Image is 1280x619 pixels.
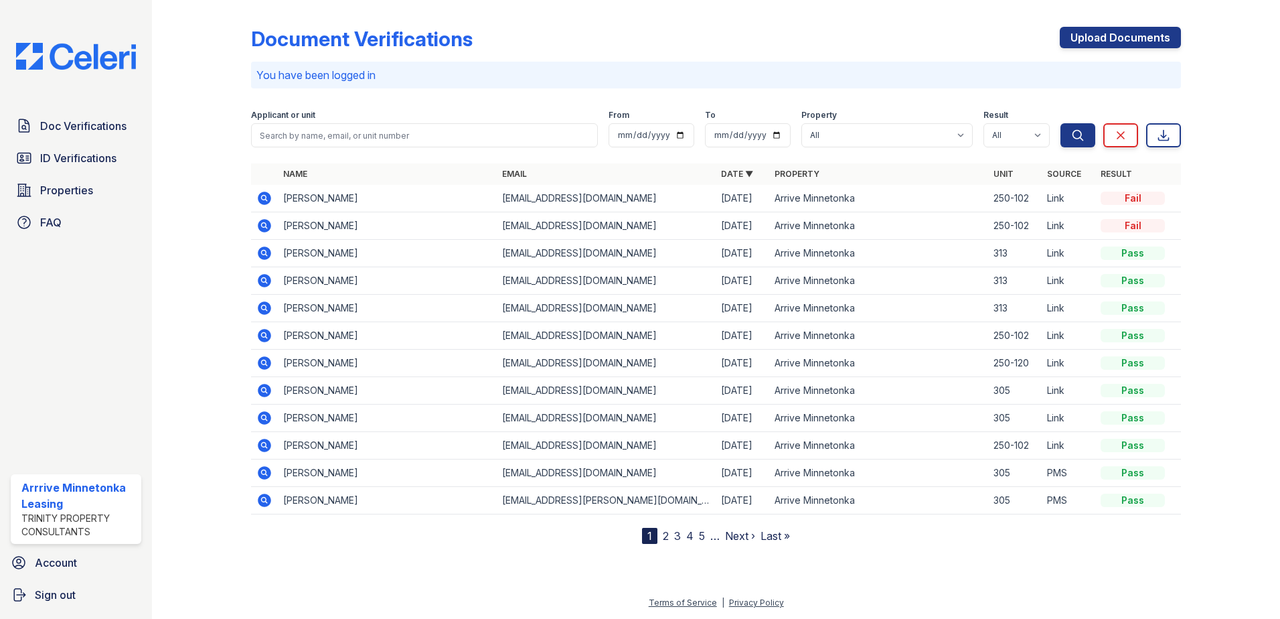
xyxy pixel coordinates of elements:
td: [DATE] [716,295,769,322]
td: Link [1042,350,1095,377]
span: Properties [40,182,93,198]
td: [PERSON_NAME] [278,377,497,405]
td: [EMAIL_ADDRESS][DOMAIN_NAME] [497,212,716,240]
a: Account [5,549,147,576]
div: Document Verifications [251,27,473,51]
td: [DATE] [716,487,769,514]
td: Link [1042,185,1095,212]
td: [DATE] [716,405,769,432]
label: To [705,110,716,121]
td: Arrive Minnetonka [769,240,988,267]
td: 305 [988,377,1042,405]
td: [EMAIL_ADDRESS][DOMAIN_NAME] [497,350,716,377]
a: Date ▼ [721,169,753,179]
div: Pass [1101,356,1165,370]
td: [PERSON_NAME] [278,240,497,267]
label: From [609,110,629,121]
td: Link [1042,322,1095,350]
td: PMS [1042,460,1095,487]
td: [DATE] [716,350,769,377]
div: Pass [1101,411,1165,425]
div: Arrrive Minnetonka Leasing [21,480,136,512]
span: Sign out [35,587,76,603]
div: Pass [1101,384,1165,397]
a: 4 [686,529,694,543]
td: 305 [988,460,1042,487]
td: [EMAIL_ADDRESS][PERSON_NAME][DOMAIN_NAME] [497,487,716,514]
td: 313 [988,295,1042,322]
a: Privacy Policy [729,598,784,608]
td: Arrive Minnetonka [769,487,988,514]
td: 250-102 [988,322,1042,350]
td: Arrive Minnetonka [769,212,988,240]
span: Account [35,555,77,571]
td: [PERSON_NAME] [278,487,497,514]
td: Arrive Minnetonka [769,322,988,350]
td: 313 [988,240,1042,267]
td: [DATE] [716,212,769,240]
td: [PERSON_NAME] [278,185,497,212]
td: 250-102 [988,185,1042,212]
td: Arrive Minnetonka [769,460,988,487]
img: CE_Logo_Blue-a8612792a0a2168367f1c8372b55b34899dd931a85d93a1a3d3e32e68fde9ad4.png [5,43,147,70]
td: Link [1042,377,1095,405]
td: Link [1042,240,1095,267]
td: Link [1042,432,1095,460]
td: [EMAIL_ADDRESS][DOMAIN_NAME] [497,185,716,212]
td: [PERSON_NAME] [278,322,497,350]
a: Name [283,169,307,179]
div: Fail [1101,219,1165,232]
p: You have been logged in [256,67,1176,83]
td: Link [1042,267,1095,295]
a: Email [502,169,527,179]
a: Properties [11,177,141,204]
td: [EMAIL_ADDRESS][DOMAIN_NAME] [497,377,716,405]
td: PMS [1042,487,1095,514]
td: Arrive Minnetonka [769,377,988,405]
td: [PERSON_NAME] [278,432,497,460]
label: Property [801,110,837,121]
td: Arrive Minnetonka [769,295,988,322]
a: Terms of Service [649,598,717,608]
td: [DATE] [716,460,769,487]
td: [DATE] [716,267,769,295]
td: Arrive Minnetonka [769,350,988,377]
td: Arrive Minnetonka [769,405,988,432]
a: Result [1101,169,1132,179]
div: Trinity Property Consultants [21,512,136,539]
span: … [710,528,720,544]
td: [EMAIL_ADDRESS][DOMAIN_NAME] [497,240,716,267]
div: Pass [1101,439,1165,452]
label: Result [983,110,1008,121]
a: FAQ [11,209,141,236]
td: Link [1042,295,1095,322]
td: [PERSON_NAME] [278,267,497,295]
a: Source [1047,169,1081,179]
input: Search by name, email, or unit number [251,123,598,147]
div: Pass [1101,329,1165,342]
div: Pass [1101,274,1165,287]
td: [PERSON_NAME] [278,460,497,487]
a: Upload Documents [1060,27,1181,48]
td: [DATE] [716,185,769,212]
a: 3 [674,529,681,543]
td: [EMAIL_ADDRESS][DOMAIN_NAME] [497,405,716,432]
td: [PERSON_NAME] [278,350,497,377]
div: 1 [642,528,657,544]
td: Arrive Minnetonka [769,267,988,295]
td: [EMAIL_ADDRESS][DOMAIN_NAME] [497,322,716,350]
td: [DATE] [716,322,769,350]
td: [EMAIL_ADDRESS][DOMAIN_NAME] [497,460,716,487]
td: Arrive Minnetonka [769,432,988,460]
span: FAQ [40,214,62,230]
a: 2 [663,529,669,543]
td: [PERSON_NAME] [278,405,497,432]
label: Applicant or unit [251,110,315,121]
a: Property [775,169,819,179]
span: Doc Verifications [40,118,127,134]
td: [EMAIL_ADDRESS][DOMAIN_NAME] [497,267,716,295]
td: [DATE] [716,240,769,267]
td: 305 [988,405,1042,432]
a: ID Verifications [11,145,141,171]
div: | [722,598,724,608]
